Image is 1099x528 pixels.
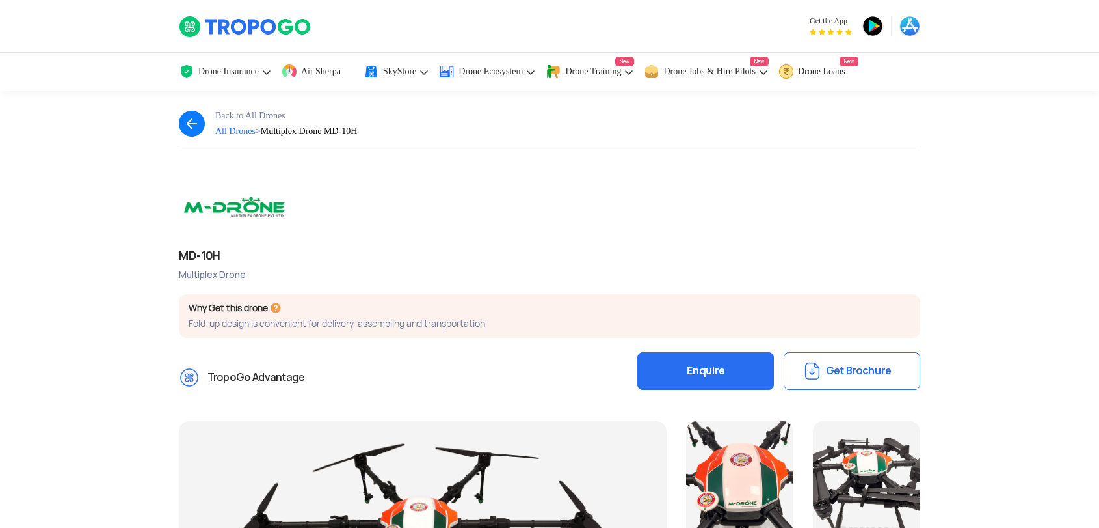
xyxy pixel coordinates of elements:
[215,126,261,136] span: All Drones
[179,269,920,281] div: Multiplex Drone
[179,53,272,91] a: Drone Insurance
[261,126,358,136] span: Multiplex Drone MD-10H
[810,16,852,26] span: Get the App
[798,66,845,77] span: Drone Loans
[615,57,634,66] span: New
[207,367,305,388] span: TropoGo Advantage
[383,66,416,77] span: SkyStore
[179,183,295,232] img: ic_multiplex.png
[637,352,774,390] button: Enquire
[458,66,523,77] span: Drone Ecosystem
[810,29,852,35] img: App Raking
[256,126,261,136] span: >
[663,66,756,77] span: Drone Jobs & Hire Pilots
[439,53,536,91] a: Drone Ecosystem
[784,352,920,390] button: Get Brochure
[565,66,621,77] span: Drone Training
[778,53,858,91] a: Drone LoansNew
[750,57,769,66] span: New
[840,57,858,66] span: New
[301,66,341,77] span: Air Sherpa
[546,53,634,91] a: Drone TrainingNew
[862,16,883,36] img: ic_playstore.png
[179,16,312,38] img: TropoGo Logo
[899,16,920,36] img: ic_appstore.png
[215,111,357,121] div: Back to All Drones
[198,66,259,77] span: Drone Insurance
[270,302,282,314] img: ic_help.svg
[189,318,910,330] p: Fold-up design is convenient for delivery, assembling and transportation
[364,53,429,91] a: SkyStore
[189,302,910,314] p: Why Get this drone
[179,367,200,388] img: ic_TropoGo_Advantage.png
[644,53,769,91] a: Drone Jobs & Hire PilotsNew
[179,247,920,264] div: MD-10H
[282,53,354,91] a: Air Sherpa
